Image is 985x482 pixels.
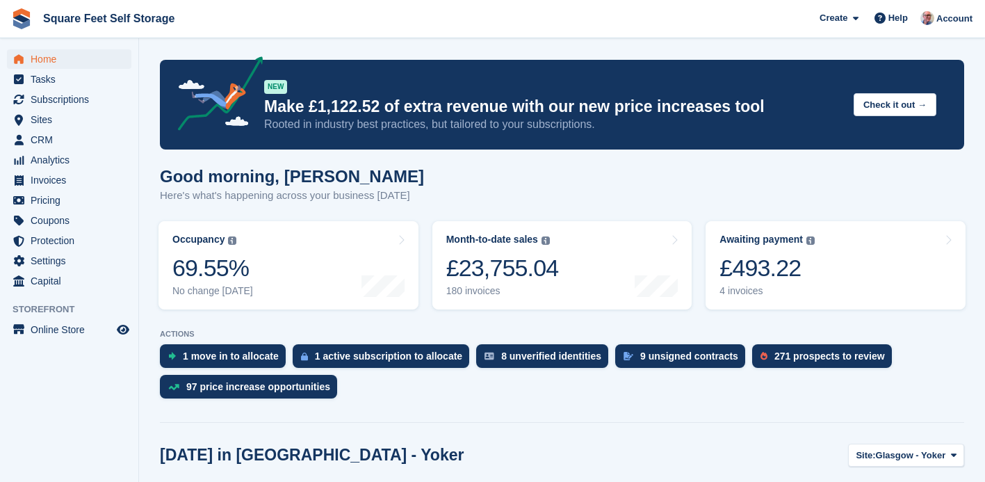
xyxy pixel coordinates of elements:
div: Month-to-date sales [446,234,538,246]
p: Make £1,122.52 of extra revenue with our new price increases tool [264,97,842,117]
a: menu [7,271,131,291]
img: David Greer [920,11,934,25]
div: 8 unverified identities [501,351,601,362]
span: Storefront [13,303,138,316]
span: CRM [31,130,114,150]
img: icon-info-grey-7440780725fd019a000dd9b08b2336e03edf1995a4989e88bcd33f0948082b44.svg [806,236,815,245]
span: Online Store [31,320,114,339]
a: menu [7,231,131,250]
p: Here's what's happening across your business [DATE] [160,188,424,204]
p: ACTIONS [160,330,964,339]
div: 1 active subscription to allocate [315,351,462,362]
h1: Good morning, [PERSON_NAME] [160,167,424,186]
span: Sites [31,110,114,129]
img: verify_identity-adf6edd0f0f0b5bbfe63781bf79b02c33cf7c696d77639b501bdc392416b5a36.svg [485,352,494,360]
span: Pricing [31,191,114,210]
a: 8 unverified identities [476,344,615,375]
span: Account [936,12,972,26]
div: No change [DATE] [172,285,253,297]
p: Rooted in industry best practices, but tailored to your subscriptions. [264,117,842,132]
a: Square Feet Self Storage [38,7,180,30]
a: 1 active subscription to allocate [293,344,476,375]
a: menu [7,150,131,170]
a: menu [7,90,131,109]
img: icon-info-grey-7440780725fd019a000dd9b08b2336e03edf1995a4989e88bcd33f0948082b44.svg [542,236,550,245]
span: Analytics [31,150,114,170]
img: move_ins_to_allocate_icon-fdf77a2bb77ea45bf5b3d319d69a93e2d87916cf1d5bf7949dd705db3b84f3ca.svg [168,352,176,360]
span: Tasks [31,70,114,89]
div: £23,755.04 [446,254,559,282]
a: Month-to-date sales £23,755.04 180 invoices [432,221,692,310]
img: stora-icon-8386f47178a22dfd0bd8f6a31ec36ba5ce8667c1dd55bd0f319d3a0aa187defe.svg [11,8,32,29]
a: menu [7,49,131,69]
a: menu [7,130,131,150]
a: Occupancy 69.55% No change [DATE] [158,221,418,310]
a: menu [7,191,131,210]
a: menu [7,170,131,190]
div: 9 unsigned contracts [640,351,738,362]
a: 9 unsigned contracts [615,344,752,375]
a: menu [7,110,131,129]
a: Preview store [115,321,131,338]
a: menu [7,251,131,271]
div: NEW [264,80,287,94]
span: Glasgow - Yoker [876,449,946,463]
span: Capital [31,271,114,291]
div: 180 invoices [446,285,559,297]
img: contract_signature_icon-13c848040528278c33f63329250d36e43548de30e8caae1d1a13099fd9432cc5.svg [624,352,633,360]
img: prospect-51fa495bee0391a8d652442698ab0144808aea92771e9ea1ae160a38d050c398.svg [760,352,767,360]
img: price_increase_opportunities-93ffe204e8149a01c8c9dc8f82e8f89637d9d84a8eef4429ea346261dce0b2c0.svg [168,384,179,390]
div: 271 prospects to review [774,351,885,362]
img: icon-info-grey-7440780725fd019a000dd9b08b2336e03edf1995a4989e88bcd33f0948082b44.svg [228,236,236,245]
span: Help [888,11,908,25]
div: 69.55% [172,254,253,282]
span: Settings [31,251,114,271]
button: Check it out → [854,93,936,116]
span: Home [31,49,114,69]
span: Coupons [31,211,114,230]
div: 1 move in to allocate [183,351,279,362]
div: 97 price increase opportunities [186,381,330,392]
span: Invoices [31,170,114,190]
div: Awaiting payment [719,234,803,246]
h2: [DATE] in [GEOGRAPHIC_DATA] - Yoker [160,446,464,465]
a: 1 move in to allocate [160,344,293,375]
a: 271 prospects to review [752,344,899,375]
div: 4 invoices [719,285,815,297]
a: Awaiting payment £493.22 4 invoices [706,221,966,310]
div: Occupancy [172,234,225,246]
span: Create [820,11,847,25]
a: menu [7,320,131,339]
span: Site: [856,449,875,463]
div: £493.22 [719,254,815,282]
a: 97 price increase opportunities [160,375,344,405]
a: menu [7,70,131,89]
button: Site: Glasgow - Yoker [848,444,964,467]
img: price-adjustments-announcement-icon-8257ccfd72463d97f412b2fc003d46551f7dbcb40ab6d574587a9cd5c0d94... [166,56,263,136]
a: menu [7,211,131,230]
span: Protection [31,231,114,250]
img: active_subscription_to_allocate_icon-d502201f5373d7db506a760aba3b589e785aa758c864c3986d89f69b8ff3... [301,352,308,361]
span: Subscriptions [31,90,114,109]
